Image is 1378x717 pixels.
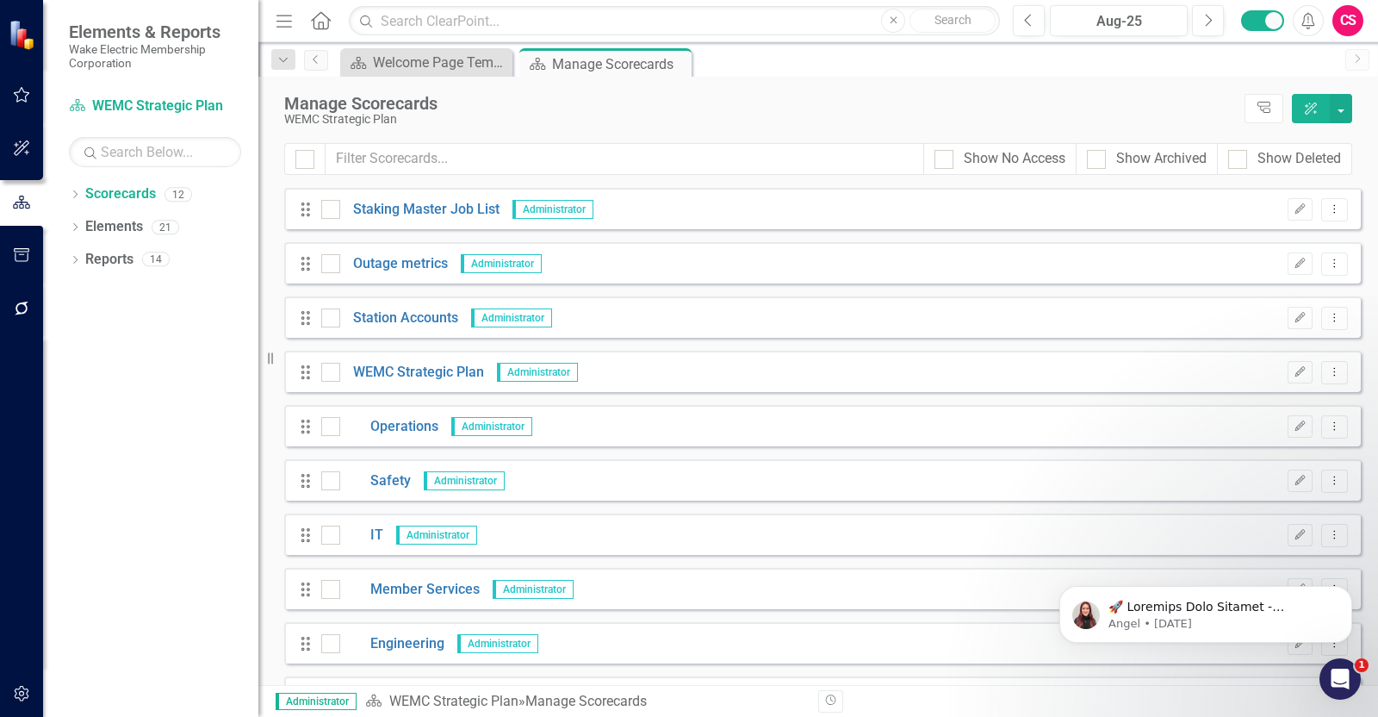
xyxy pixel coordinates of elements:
[1050,5,1188,36] button: Aug-25
[1257,149,1341,169] div: Show Deleted
[325,143,924,175] input: Filter Scorecards...
[344,52,508,73] a: Welcome Page Template
[340,634,444,654] a: Engineering
[934,13,971,27] span: Search
[1332,5,1363,36] button: CS
[396,526,477,545] span: Administrator
[1116,149,1207,169] div: Show Archived
[340,526,383,546] a: IT
[964,149,1065,169] div: Show No Access
[284,94,1236,113] div: Manage Scorecards
[340,471,411,491] a: Safety
[9,19,39,49] img: ClearPoint Strategy
[493,580,574,599] span: Administrator
[152,220,179,234] div: 21
[1033,550,1378,670] iframe: Intercom notifications message
[340,363,484,383] a: WEMC Strategic Plan
[340,309,458,328] a: Station Accounts
[552,53,687,75] div: Manage Scorecards
[1056,11,1182,32] div: Aug-25
[340,417,438,437] a: Operations
[389,693,518,709] a: WEMC Strategic Plan
[471,309,552,327] span: Administrator
[69,22,241,42] span: Elements & Reports
[457,634,538,653] span: Administrator
[365,692,805,712] div: » Manage Scorecards
[340,580,480,600] a: Member Services
[424,471,505,490] span: Administrator
[164,187,192,202] div: 12
[512,200,593,219] span: Administrator
[69,137,241,167] input: Search Below...
[284,113,1236,126] div: WEMC Strategic Plan
[909,9,996,33] button: Search
[451,417,532,436] span: Administrator
[461,254,542,273] span: Administrator
[340,200,500,220] a: Staking Master Job List
[373,52,508,73] div: Welcome Page Template
[69,97,241,116] a: WEMC Strategic Plan
[497,363,578,382] span: Administrator
[1319,658,1361,700] iframe: Intercom live chat
[276,693,357,710] span: Administrator
[85,250,133,270] a: Reports
[349,6,1000,36] input: Search ClearPoint...
[340,254,448,274] a: Outage metrics
[85,184,156,204] a: Scorecards
[142,253,170,267] div: 14
[69,42,241,71] small: Wake Electric Membership Corporation
[1355,658,1369,672] span: 1
[85,217,143,237] a: Elements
